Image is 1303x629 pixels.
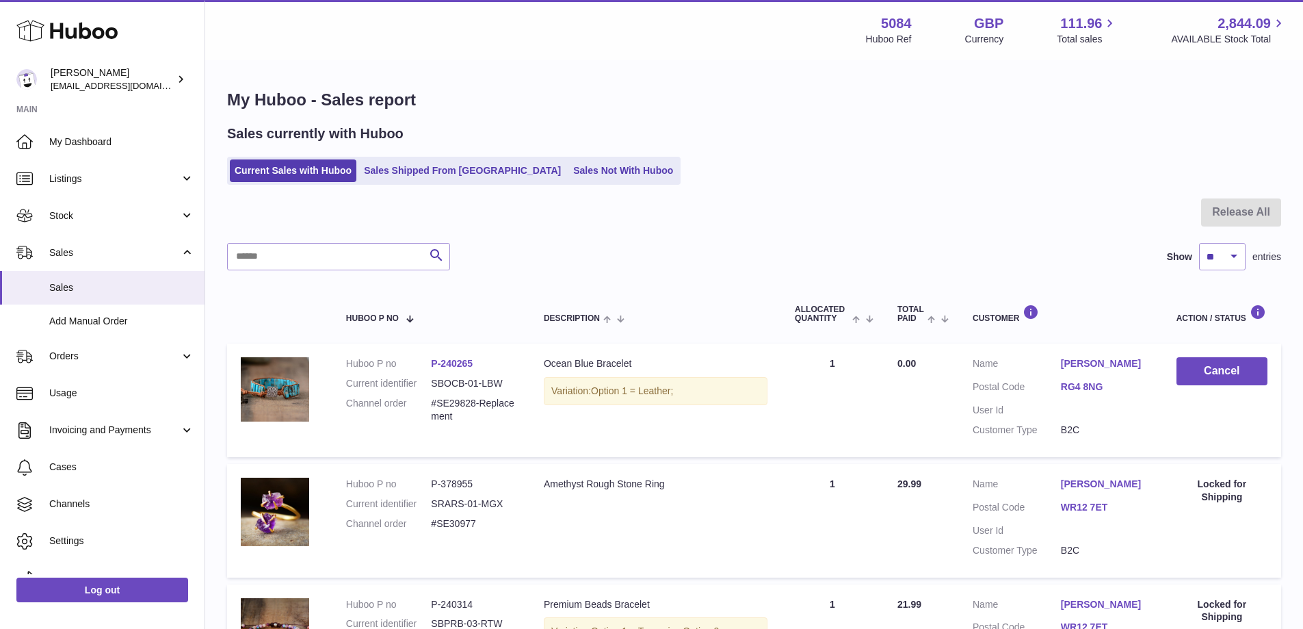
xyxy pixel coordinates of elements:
[431,358,473,369] a: P-240265
[49,281,194,294] span: Sales
[973,357,1061,374] dt: Name
[1057,14,1118,46] a: 111.96 Total sales
[431,517,516,530] dd: #SE30977
[591,385,673,396] span: Option 1 = Leather;
[16,69,37,90] img: konstantinosmouratidis@hotmail.com
[1171,14,1287,46] a: 2,844.09 AVAILABLE Stock Total
[230,159,356,182] a: Current Sales with Huboo
[1176,598,1267,624] div: Locked for Shipping
[1171,33,1287,46] span: AVAILABLE Stock Total
[346,397,432,423] dt: Channel order
[973,404,1061,417] dt: User Id
[1057,33,1118,46] span: Total sales
[544,377,767,405] div: Variation:
[781,464,884,578] td: 1
[544,478,767,491] div: Amethyst Rough Stone Ring
[16,578,188,602] a: Log out
[1252,251,1281,264] span: entries
[359,159,566,182] a: Sales Shipped From [GEOGRAPHIC_DATA]
[49,246,180,259] span: Sales
[49,136,194,149] span: My Dashboard
[346,498,432,511] dt: Current identifier
[346,517,432,530] dt: Channel order
[795,305,849,323] span: ALLOCATED Quantity
[431,598,516,611] dd: P-240314
[51,80,201,91] span: [EMAIL_ADDRESS][DOMAIN_NAME]
[1061,424,1149,437] dd: B2C
[781,344,884,457] td: 1
[973,544,1061,557] dt: Customer Type
[241,357,309,421] img: product-image-621222421.jpg
[544,598,767,611] div: Premium Beads Bracelet
[346,357,432,370] dt: Huboo P no
[881,14,912,33] strong: 5084
[227,89,1281,111] h1: My Huboo - Sales report
[227,125,404,143] h2: Sales currently with Huboo
[346,377,432,390] dt: Current identifier
[49,498,194,511] span: Channels
[49,387,194,400] span: Usage
[973,424,1061,437] dt: Customer Type
[49,172,180,185] span: Listings
[866,33,912,46] div: Huboo Ref
[1167,251,1192,264] label: Show
[965,33,1004,46] div: Currency
[544,357,767,370] div: Ocean Blue Bracelet
[346,478,432,491] dt: Huboo P no
[973,478,1061,494] dt: Name
[49,424,180,437] span: Invoicing and Payments
[431,478,516,491] dd: P-378955
[49,315,194,328] span: Add Manual Order
[49,209,180,222] span: Stock
[1061,544,1149,557] dd: B2C
[1060,14,1102,33] span: 111.96
[1061,478,1149,491] a: [PERSON_NAME]
[1176,357,1267,385] button: Cancel
[431,397,516,423] dd: #SE29828-Replacement
[973,305,1149,323] div: Customer
[1176,305,1267,323] div: Action / Status
[973,381,1061,397] dt: Postal Code
[568,159,678,182] a: Sales Not With Huboo
[897,478,921,489] span: 29.99
[49,572,194,585] span: Returns
[1176,478,1267,504] div: Locked for Shipping
[973,598,1061,615] dt: Name
[241,478,309,546] img: product-image-1759286348.jpg
[431,498,516,511] dd: SRARS-01-MGX
[431,377,516,390] dd: SBOCB-01-LBW
[1061,598,1149,611] a: [PERSON_NAME]
[897,599,921,610] span: 21.99
[1061,381,1149,394] a: RG4 8NG
[973,501,1061,517] dt: Postal Code
[897,358,916,369] span: 0.00
[49,461,194,474] span: Cases
[974,14,1003,33] strong: GBP
[346,598,432,611] dt: Huboo P no
[1061,501,1149,514] a: WR12 7ET
[973,524,1061,537] dt: User Id
[544,314,600,323] span: Description
[49,350,180,363] span: Orders
[346,314,399,323] span: Huboo P no
[897,305,924,323] span: Total paid
[49,535,194,548] span: Settings
[51,66,174,92] div: [PERSON_NAME]
[1218,14,1271,33] span: 2,844.09
[1061,357,1149,370] a: [PERSON_NAME]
